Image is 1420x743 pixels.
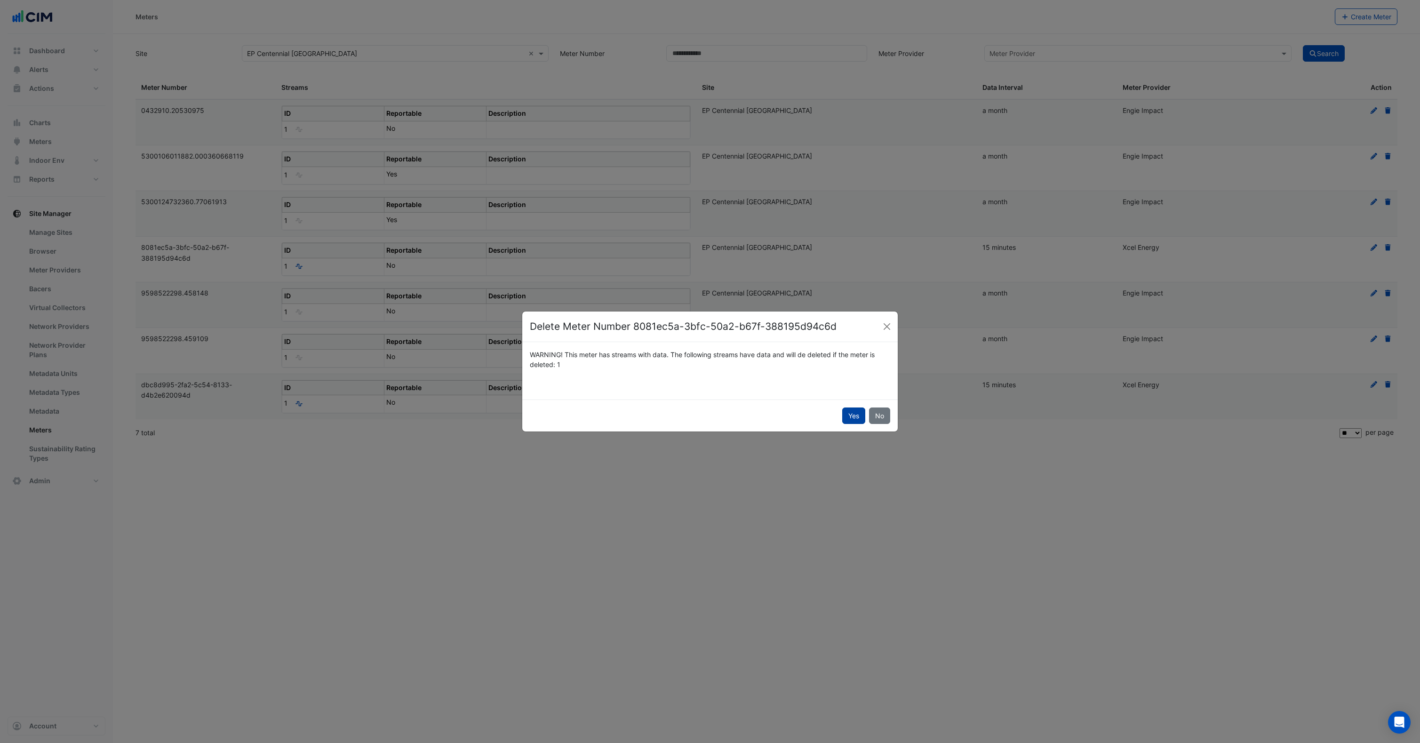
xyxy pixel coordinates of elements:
div: Open Intercom Messenger [1388,711,1411,734]
button: No [869,407,890,424]
button: Close [880,320,894,334]
button: Yes [842,407,865,424]
h4: Delete Meter Number 8081ec5a-3bfc-50a2-b67f-388195d94c6d [530,319,837,334]
div: WARNING! This meter has streams with data. The following streams have data and will de deleted if... [524,350,896,369]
